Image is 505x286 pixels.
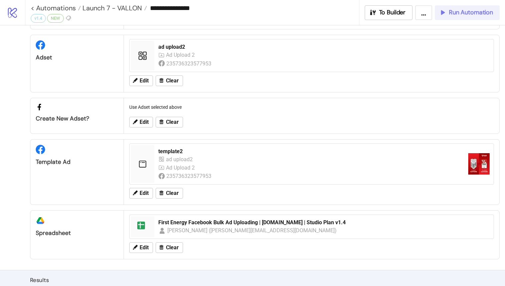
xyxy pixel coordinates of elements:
button: ... [415,5,432,20]
span: Clear [166,190,179,196]
span: Launch 7 - VALLON [81,4,142,12]
button: Edit [129,188,153,199]
span: Edit [140,78,149,84]
span: To Builder [379,9,406,16]
div: v1.4 [31,14,46,23]
div: NEW [47,14,64,23]
button: Clear [156,117,183,127]
button: Edit [129,117,153,127]
div: Use Adset selected above [127,101,497,113]
span: Clear [166,245,179,251]
div: template2 [158,148,463,155]
button: Clear [156,188,183,199]
div: Create new adset? [36,115,118,122]
button: Clear [156,242,183,253]
div: Adset [36,54,118,61]
div: First Energy Facebook Bulk Ad Uploading | [DOMAIN_NAME] | Studio Plan v1.4 [158,219,490,226]
button: To Builder [365,5,413,20]
a: < Automations [31,5,81,11]
div: Template Ad [36,158,118,166]
span: Edit [140,190,149,196]
span: Edit [140,119,149,125]
div: [PERSON_NAME] ([PERSON_NAME][EMAIL_ADDRESS][DOMAIN_NAME]) [167,226,337,235]
div: Ad Upload 2 [166,164,196,172]
div: Spreadsheet [36,229,118,237]
div: Ad Upload 2 [166,51,196,59]
div: ad upload2 [158,43,490,51]
div: ad upload2 [166,155,194,164]
div: 235736323577953 [166,172,213,180]
span: Run Automation [449,9,493,16]
span: Clear [166,78,179,84]
span: Clear [166,119,179,125]
div: 235736323577953 [166,59,213,68]
h2: Results [30,276,500,284]
a: Launch 7 - VALLON [81,5,147,11]
span: Edit [140,245,149,251]
button: Edit [129,242,153,253]
img: https://external-fra5-2.xx.fbcdn.net/emg1/v/t13/4229884976682918792?url=https%3A%2F%2Fwww.faceboo... [468,153,490,175]
button: Run Automation [435,5,500,20]
button: Edit [129,75,153,86]
button: Clear [156,75,183,86]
